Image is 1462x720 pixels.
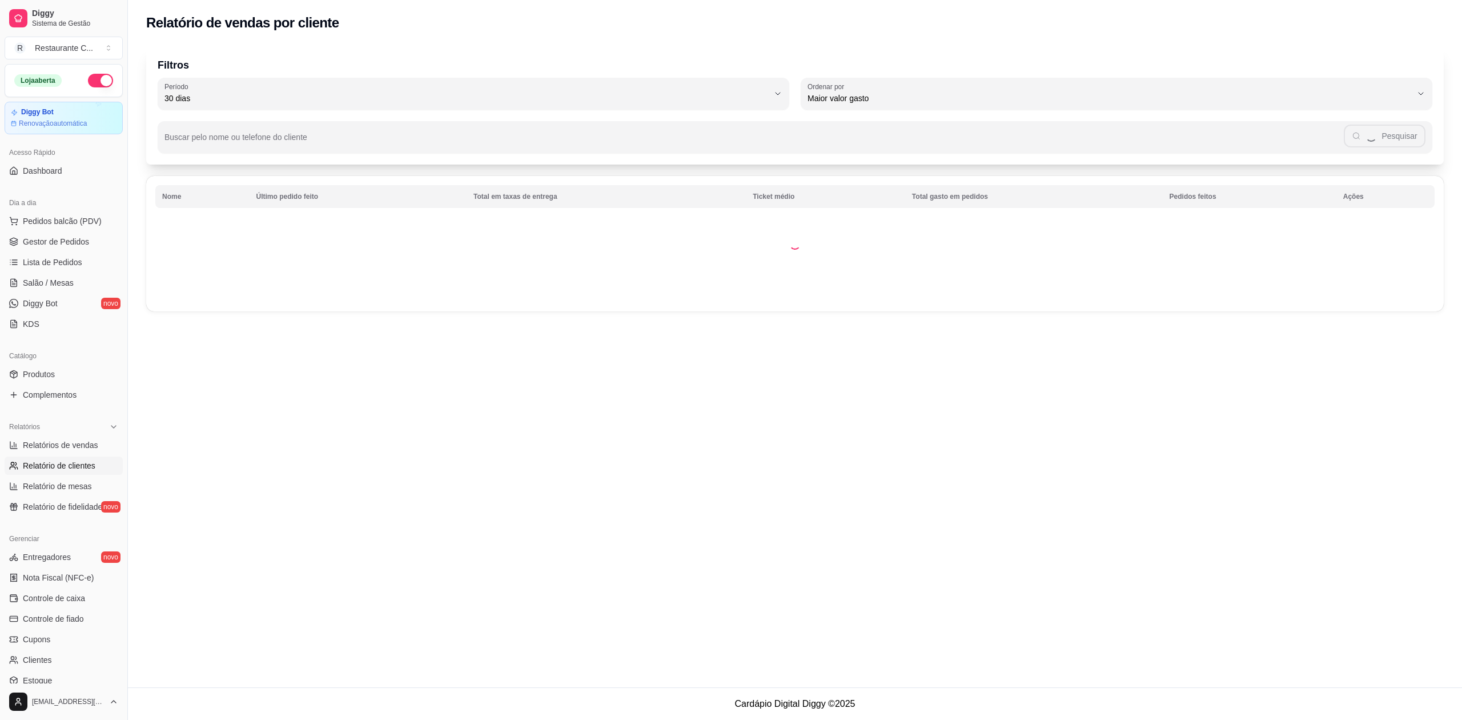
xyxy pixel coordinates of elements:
[23,654,52,666] span: Clientes
[808,93,1412,104] span: Maior valor gasto
[128,687,1462,720] footer: Cardápio Digital Diggy © 2025
[23,675,52,686] span: Estoque
[23,460,95,471] span: Relatório de clientes
[35,42,93,54] div: Restaurante C ...
[23,257,82,268] span: Lista de Pedidos
[146,14,339,32] h2: Relatório de vendas por cliente
[808,82,848,91] label: Ordenar por
[5,194,123,212] div: Dia a dia
[88,74,113,87] button: Alterar Status
[158,57,1432,73] p: Filtros
[5,589,123,607] a: Controle de caixa
[5,253,123,271] a: Lista de Pedidos
[19,119,87,128] article: Renovação automática
[5,569,123,587] a: Nota Fiscal (NFC-e)
[32,19,118,28] span: Sistema de Gestão
[14,42,26,54] span: R
[5,5,123,32] a: DiggySistema de Gestão
[5,436,123,454] a: Relatórios de vendas
[164,136,1344,147] input: Buscar pelo nome ou telefone do cliente
[5,143,123,162] div: Acesso Rápido
[5,651,123,669] a: Clientes
[23,165,62,177] span: Dashboard
[23,593,85,604] span: Controle de caixa
[5,274,123,292] a: Salão / Mesas
[32,697,105,706] span: [EMAIL_ADDRESS][DOMAIN_NAME]
[5,102,123,134] a: Diggy BotRenovaçãoautomática
[9,422,40,431] span: Relatórios
[5,498,123,516] a: Relatório de fidelidadenovo
[23,481,92,492] span: Relatório de mesas
[23,277,74,289] span: Salão / Mesas
[23,369,55,380] span: Produtos
[789,238,801,250] div: Loading
[23,613,84,625] span: Controle de fiado
[5,294,123,313] a: Diggy Botnovo
[164,82,192,91] label: Período
[5,37,123,59] button: Select a team
[23,318,39,330] span: KDS
[5,688,123,715] button: [EMAIL_ADDRESS][DOMAIN_NAME]
[5,671,123,690] a: Estoque
[14,74,62,87] div: Loja aberta
[23,389,77,401] span: Complementos
[32,9,118,19] span: Diggy
[5,386,123,404] a: Complementos
[23,634,50,645] span: Cupons
[23,439,98,451] span: Relatórios de vendas
[158,78,789,110] button: Período30 dias
[5,365,123,383] a: Produtos
[23,551,71,563] span: Entregadores
[5,630,123,649] a: Cupons
[5,530,123,548] div: Gerenciar
[23,572,94,583] span: Nota Fiscal (NFC-e)
[5,162,123,180] a: Dashboard
[23,501,102,513] span: Relatório de fidelidade
[5,347,123,365] div: Catálogo
[23,215,102,227] span: Pedidos balcão (PDV)
[5,233,123,251] a: Gestor de Pedidos
[5,212,123,230] button: Pedidos balcão (PDV)
[5,315,123,333] a: KDS
[21,108,54,117] article: Diggy Bot
[23,298,58,309] span: Diggy Bot
[5,548,123,566] a: Entregadoresnovo
[801,78,1432,110] button: Ordenar porMaior valor gasto
[164,93,769,104] span: 30 dias
[5,457,123,475] a: Relatório de clientes
[23,236,89,247] span: Gestor de Pedidos
[5,610,123,628] a: Controle de fiado
[5,477,123,495] a: Relatório de mesas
